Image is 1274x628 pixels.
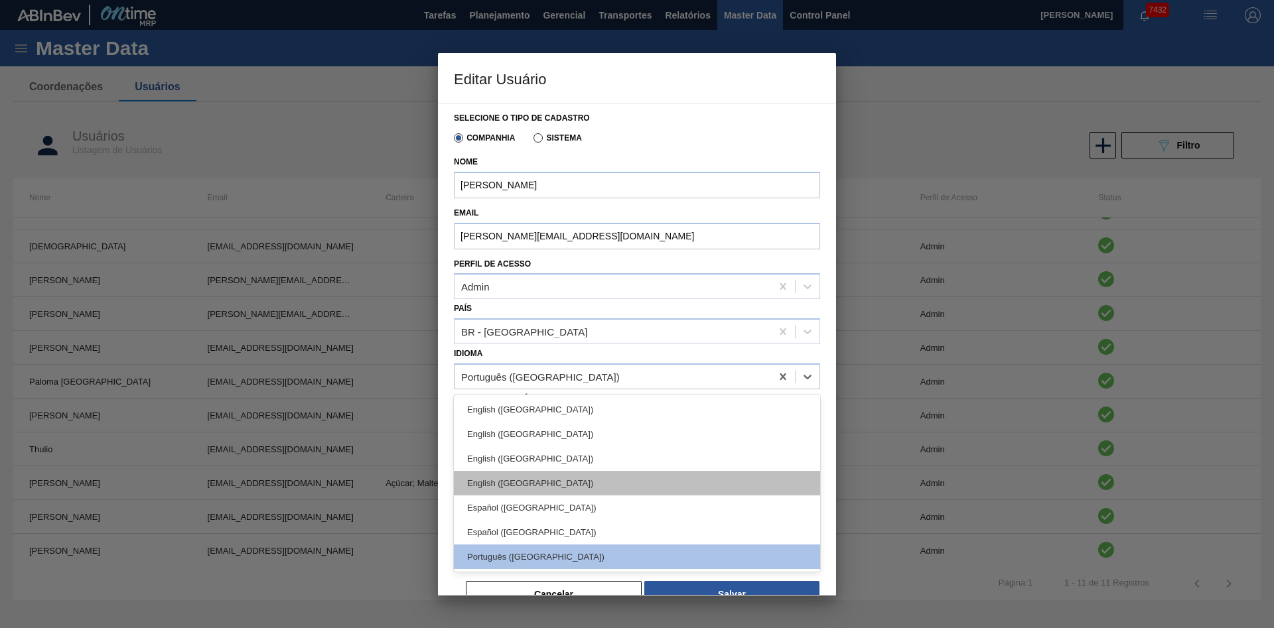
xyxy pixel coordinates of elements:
label: Companhia [454,133,515,143]
div: English ([GEOGRAPHIC_DATA]) [454,446,820,471]
h3: Editar Usuário [438,53,836,103]
div: Português ([GEOGRAPHIC_DATA]) [461,371,620,382]
label: Nome [454,153,820,172]
div: English ([GEOGRAPHIC_DATA]) [454,471,820,495]
label: Unidade de Negócio [454,394,543,403]
div: English ([GEOGRAPHIC_DATA]) [454,422,820,446]
label: Email [454,204,820,223]
div: Español ([GEOGRAPHIC_DATA]) [454,520,820,544]
div: Português ([GEOGRAPHIC_DATA]) [454,544,820,569]
button: Salvar [644,581,819,607]
button: Cancelar [466,581,642,607]
div: BR - [GEOGRAPHIC_DATA] [461,326,587,338]
label: Sistema [533,133,582,143]
label: Perfil de Acesso [454,259,531,269]
label: Selecione o tipo de cadastro [454,113,590,123]
div: English ([GEOGRAPHIC_DATA]) [454,397,820,422]
div: Español ([GEOGRAPHIC_DATA]) [454,495,820,520]
label: Idioma [454,349,482,358]
label: País [454,304,472,313]
div: Admin [461,281,490,292]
